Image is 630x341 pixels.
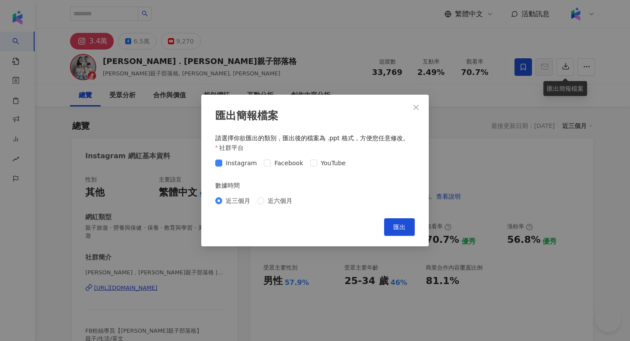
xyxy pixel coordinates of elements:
label: 數據時間 [215,181,246,190]
button: Close [407,99,425,116]
button: 匯出 [384,218,415,236]
span: 近六個月 [264,196,296,206]
div: 匯出簡報檔案 [215,109,415,124]
span: close [413,104,420,111]
span: Instagram [222,158,260,168]
span: 近三個月 [222,196,254,206]
span: YouTube [317,158,349,168]
label: 社群平台 [215,143,250,153]
span: Facebook [271,158,307,168]
span: 匯出 [393,224,406,231]
div: 請選擇你欲匯出的類別，匯出後的檔案為 .ppt 格式，方便您任意修改。 [215,134,415,143]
